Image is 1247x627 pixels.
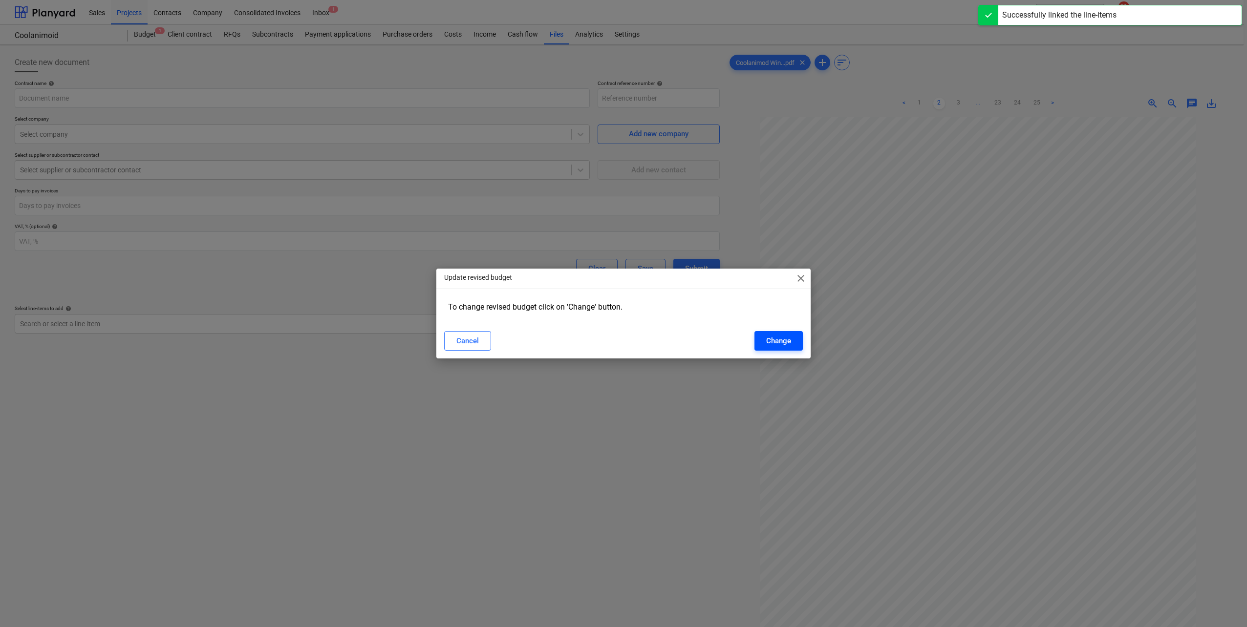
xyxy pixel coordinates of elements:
[795,272,807,284] span: close
[1002,9,1117,21] div: Successfully linked the line-items
[1198,580,1247,627] iframe: Chat Widget
[456,334,479,347] div: Cancel
[766,334,791,347] div: Change
[444,331,491,351] button: Cancel
[444,272,512,283] p: Update revised budget
[444,298,803,315] div: To change revised budget click on 'Change' button.
[754,331,803,351] button: Change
